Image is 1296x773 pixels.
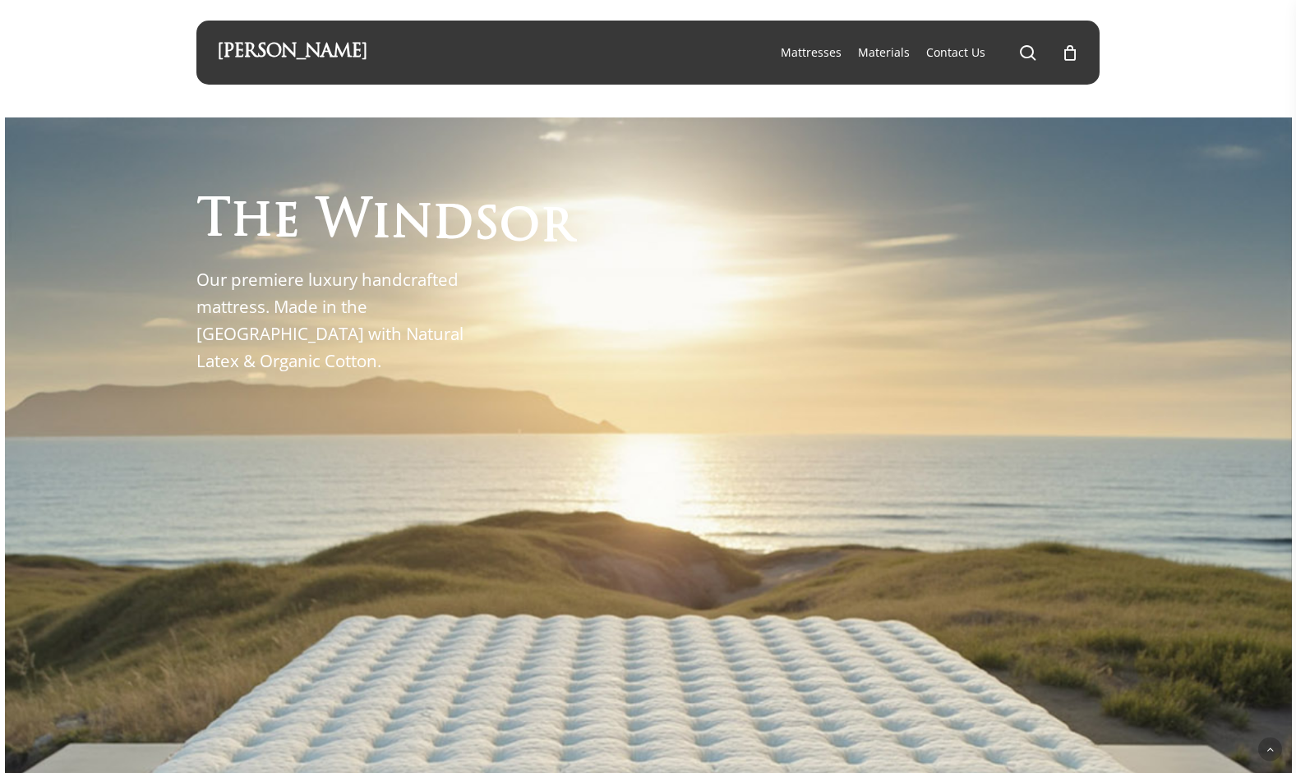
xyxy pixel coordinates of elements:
span: Materials [858,44,910,60]
a: [PERSON_NAME] [217,44,367,62]
p: Our premiere luxury handcrafted mattress. Made in the [GEOGRAPHIC_DATA] with Natural Latex & Orga... [196,266,505,374]
span: d [433,200,473,250]
a: Back to top [1258,738,1282,761]
span: W [316,198,371,248]
h1: The Windsor [196,196,574,246]
span: Contact Us [926,44,985,60]
nav: Main Menu [773,21,1079,85]
span: o [500,202,540,252]
span: Mattresses [781,44,842,60]
span: i [371,199,391,249]
span: s [473,201,500,251]
a: Contact Us [926,44,985,61]
span: h [231,197,273,247]
a: Mattresses [781,44,842,61]
span: n [391,200,433,250]
span: e [273,198,300,248]
span: T [196,197,231,247]
span: r [540,203,574,253]
a: Materials [858,44,910,61]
